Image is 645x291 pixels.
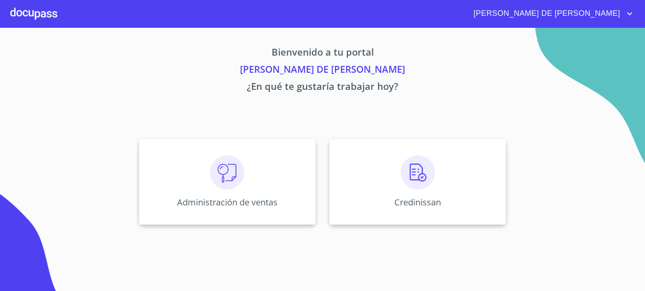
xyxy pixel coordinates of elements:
[59,45,586,62] p: Bienvenido a tu portal
[59,62,586,79] p: [PERSON_NAME] DE [PERSON_NAME]
[467,7,624,21] span: [PERSON_NAME] DE [PERSON_NAME]
[177,196,278,208] p: Administración de ventas
[401,155,435,190] img: verificacion.png
[210,155,244,190] img: consulta.png
[59,79,586,96] p: ¿En qué te gustaría trabajar hoy?
[467,7,635,21] button: account of current user
[394,196,441,208] p: Credinissan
